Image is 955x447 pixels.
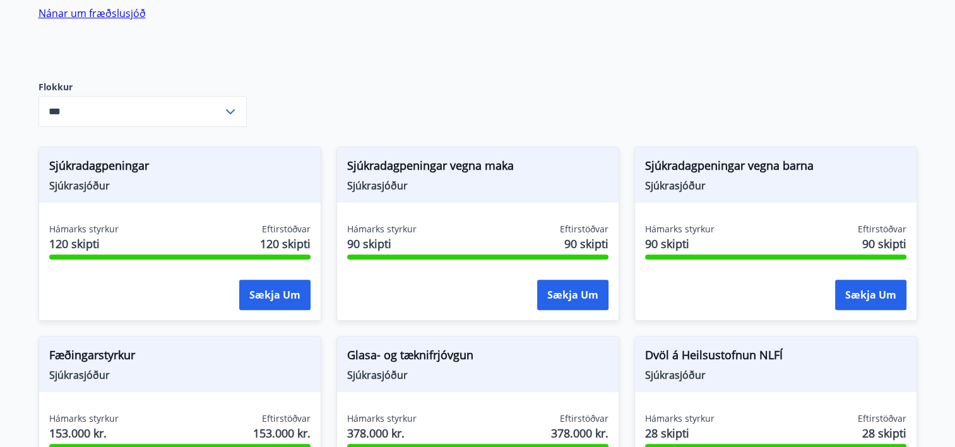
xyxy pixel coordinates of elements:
button: Sækja um [835,280,906,310]
span: Eftirstöðvar [262,223,311,235]
span: Sjúkrasjóður [347,368,608,382]
span: Hámarks styrkur [645,223,715,235]
span: 120 skipti [260,235,311,252]
span: 28 skipti [862,425,906,441]
span: 153.000 kr. [253,425,311,441]
span: 378.000 kr. [347,425,417,441]
span: Hámarks styrkur [49,412,119,425]
span: 90 skipti [347,235,417,252]
span: Sjúkrasjóður [645,179,906,193]
span: Hámarks styrkur [347,412,417,425]
button: Sækja um [537,280,608,310]
span: 28 skipti [645,425,715,441]
span: Eftirstöðvar [560,412,608,425]
span: Sjúkradagpeningar [49,157,311,179]
span: Dvöl á Heilsustofnun NLFÍ [645,347,906,368]
a: Nánar um fræðslusjóð [39,6,146,20]
span: 153.000 kr. [49,425,119,441]
span: Eftirstöðvar [262,412,311,425]
span: 90 skipti [645,235,715,252]
span: Sjúkrasjóður [645,368,906,382]
span: Sjúkradagpeningar vegna barna [645,157,906,179]
span: 378.000 kr. [551,425,608,441]
button: Sækja um [239,280,311,310]
span: Glasa- og tæknifrjóvgun [347,347,608,368]
span: Eftirstöðvar [858,412,906,425]
span: Fæðingarstyrkur [49,347,311,368]
span: Sjúkrasjóður [49,368,311,382]
span: Hámarks styrkur [49,223,119,235]
span: 120 skipti [49,235,119,252]
span: Hámarks styrkur [645,412,715,425]
span: 90 skipti [564,235,608,252]
span: Sjúkradagpeningar vegna maka [347,157,608,179]
span: Eftirstöðvar [858,223,906,235]
label: Flokkur [39,81,247,93]
span: Eftirstöðvar [560,223,608,235]
span: Hámarks styrkur [347,223,417,235]
span: Sjúkrasjóður [49,179,311,193]
span: Sjúkrasjóður [347,179,608,193]
span: 90 skipti [862,235,906,252]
